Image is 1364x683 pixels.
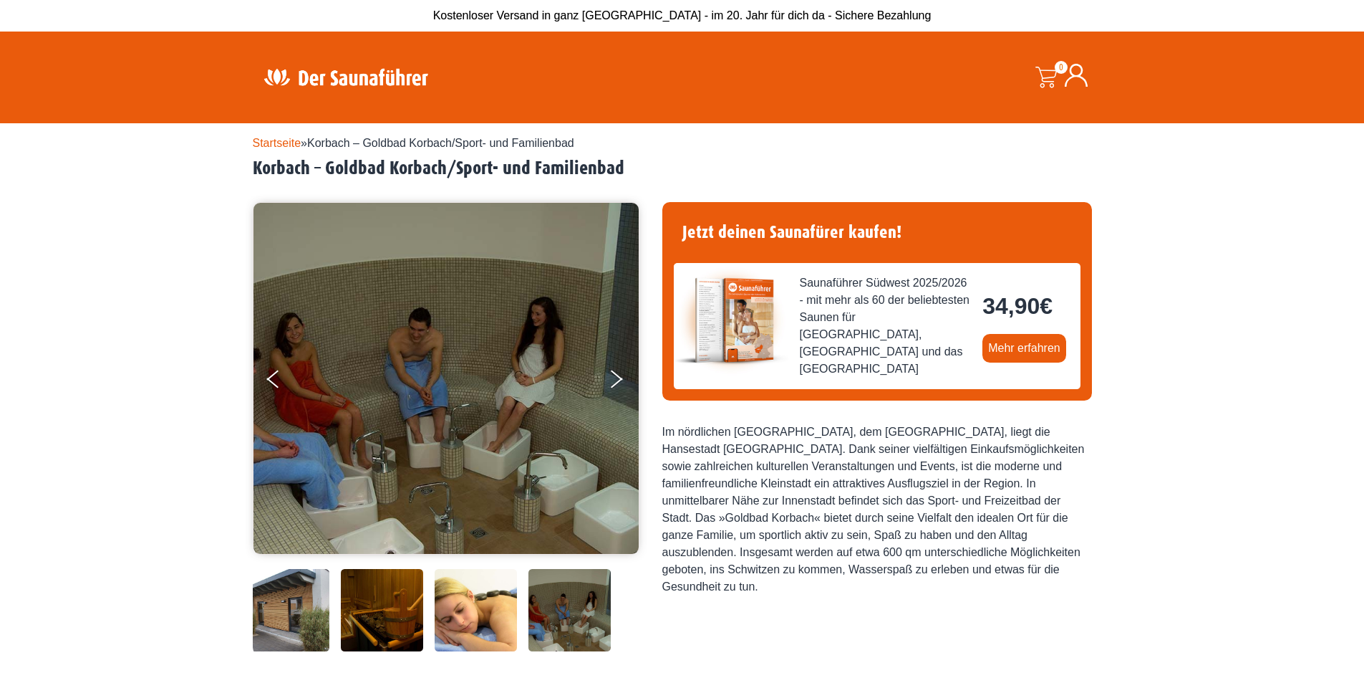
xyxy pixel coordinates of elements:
[674,214,1080,252] h4: Jetzt deinen Saunafürer kaufen!
[608,364,644,400] button: Next
[662,424,1092,596] div: Im nördlichen [GEOGRAPHIC_DATA], dem [GEOGRAPHIC_DATA], liegt die Hansestadt [GEOGRAPHIC_DATA]. D...
[800,274,972,378] span: Saunaführer Südwest 2025/2026 - mit mehr als 60 der beliebtesten Saunen für [GEOGRAPHIC_DATA], [G...
[1055,61,1068,74] span: 0
[253,158,1112,180] h2: Korbach – Goldbad Korbach/Sport- und Familienbad
[982,293,1053,319] bdi: 34,90
[674,263,788,378] img: der-saunafuehrer-2025-suedwest.jpg
[307,137,574,149] span: Korbach – Goldbad Korbach/Sport- und Familienbad
[267,364,303,400] button: Previous
[433,9,932,22] span: Kostenloser Versand in ganz [GEOGRAPHIC_DATA] - im 20. Jahr für dich da - Sichere Bezahlung
[253,137,301,149] a: Startseite
[1040,293,1053,319] span: €
[253,137,574,149] span: »
[982,334,1066,363] a: Mehr erfahren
